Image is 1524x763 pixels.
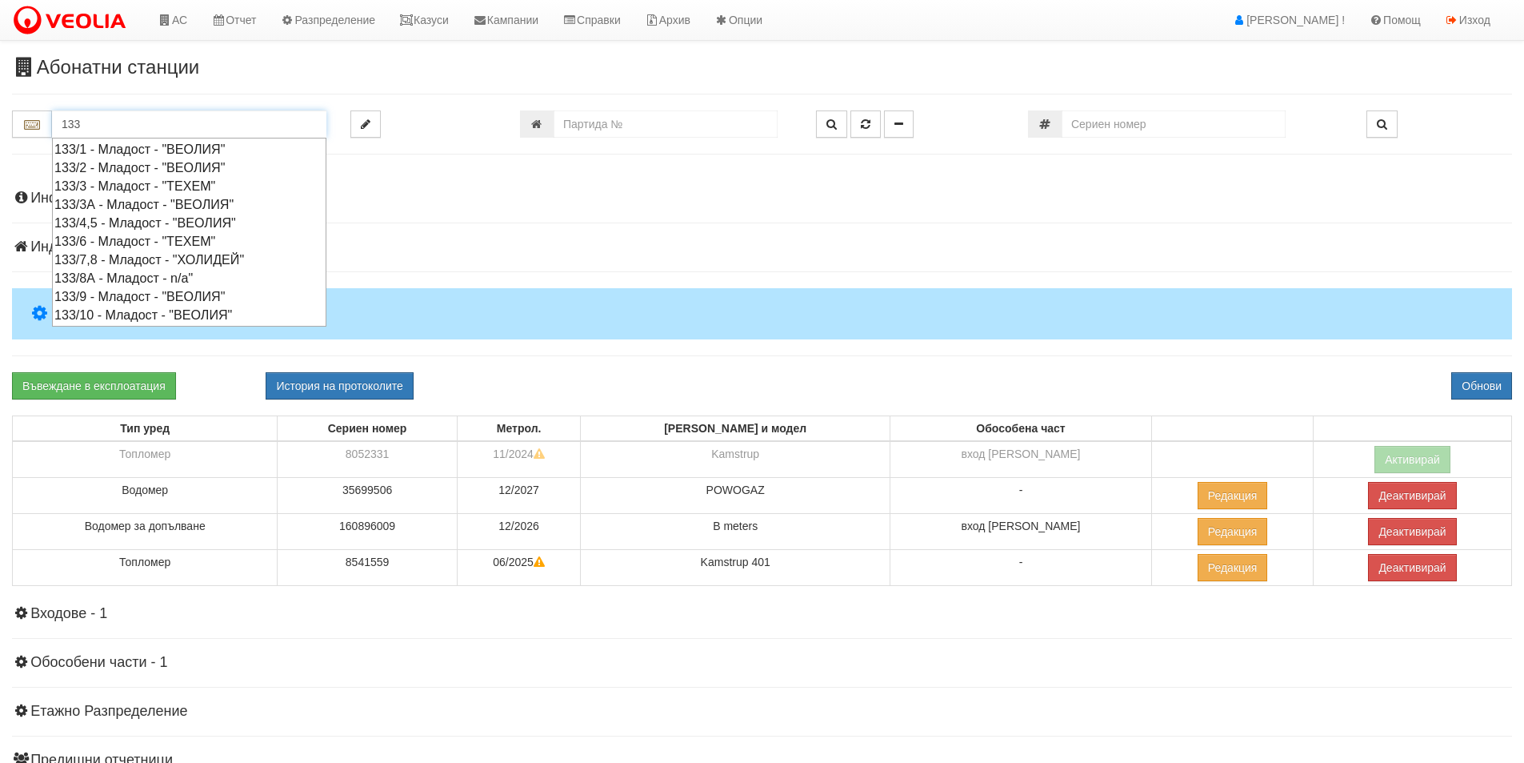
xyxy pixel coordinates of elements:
[581,514,890,550] td: B meters
[54,159,324,177] div: 133/2 - Младост - "ВЕОЛИЯ"
[12,57,1512,78] h3: Абонатни станции
[278,416,457,442] th: Сериен номер
[13,514,278,550] td: Водомер за допълване
[12,239,1512,255] h4: Индивидуални уреди - 75 в 30 апартаменти
[12,655,1512,671] h4: Обособени части - 1
[278,478,457,514] td: 35699506
[1451,372,1512,400] button: Обнови
[457,441,581,478] td: 11/2024
[12,606,1512,622] h4: Входове - 1
[890,514,1151,550] td: вход [PERSON_NAME]
[554,110,778,138] input: Партида №
[12,288,1512,339] h4: Главни уреди - 4
[54,177,324,195] div: 133/3 - Младост - "ТЕХЕМ"
[54,306,324,324] div: 133/10 - Младост - "ВЕОЛИЯ"
[54,140,324,159] div: 133/1 - Младост - "ВЕОЛИЯ"
[1198,554,1268,581] button: Редакция
[890,441,1151,478] td: вход [PERSON_NAME]
[890,550,1151,586] td: -
[266,372,413,400] button: История на протоколите
[278,550,457,586] td: 8541559
[581,550,890,586] td: Kamstrup 401
[13,441,278,478] td: Топломер
[457,550,581,586] td: 06/2025
[54,251,324,269] div: 133/7,8 - Младост - "ХОЛИДЕЙ"
[890,478,1151,514] td: -
[54,269,324,287] div: 133/8А - Младост - n/a"
[581,441,890,478] td: Kamstrup
[54,195,324,214] div: 133/3А - Младост - "ВЕОЛИЯ"
[581,478,890,514] td: POWOGAZ
[457,478,581,514] td: 12/2027
[13,416,278,442] th: Тип уред
[1198,518,1268,545] button: Редакция
[1374,446,1450,473] button: Активирай
[278,514,457,550] td: 160896009
[12,191,1512,207] h4: Информация
[1368,482,1456,509] button: Деактивирай
[13,478,278,514] td: Водомер
[54,232,324,251] div: 133/6 - Младост - "ТЕХЕМ"
[12,704,1512,720] h4: Етажно Разпределение
[54,287,324,306] div: 133/9 - Младост - "ВЕОЛИЯ"
[12,4,134,38] img: VeoliaLogo.png
[1368,554,1456,581] button: Деактивирай
[52,110,326,138] input: Абонатна станция
[278,441,457,478] td: 8052331
[457,416,581,442] th: Метрол.
[1062,110,1286,138] input: Сериен номер
[890,416,1151,442] th: Обособена част
[581,416,890,442] th: [PERSON_NAME] и модел
[13,550,278,586] td: Топломер
[457,514,581,550] td: 12/2026
[1198,482,1268,509] button: Редакция
[54,214,324,232] div: 133/4,5 - Младост - "ВЕОЛИЯ"
[1368,518,1456,545] button: Деактивирай
[12,372,176,400] a: Въвеждане в експлоатация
